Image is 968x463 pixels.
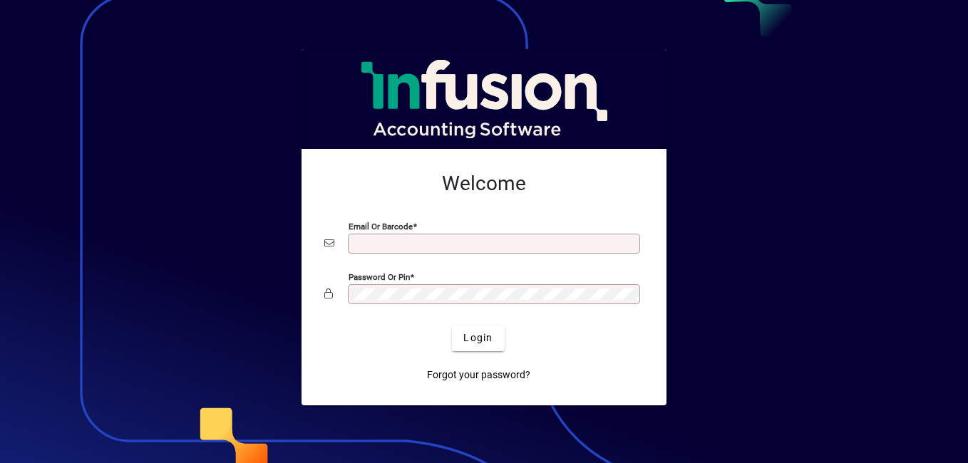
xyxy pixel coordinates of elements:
[324,172,644,196] h2: Welcome
[349,221,413,231] mat-label: Email or Barcode
[421,363,536,388] a: Forgot your password?
[463,331,493,345] span: Login
[349,271,410,281] mat-label: Password or Pin
[427,368,530,383] span: Forgot your password?
[452,326,504,351] button: Login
